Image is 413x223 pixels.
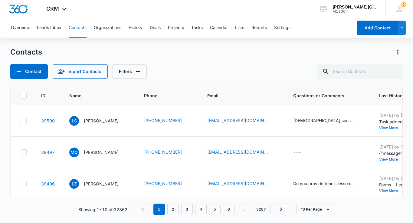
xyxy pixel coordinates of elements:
a: Next Page [273,204,289,215]
button: Overview [11,18,30,38]
a: Page 6 [223,204,234,215]
button: View More [379,189,402,193]
span: CRM [46,5,59,12]
div: Questions or Comments - 10yo son ~4.4 UTR - Select to Edit Field [293,117,365,125]
button: Filters [113,64,147,79]
a: Page 2 [167,204,179,215]
div: Name - Marvin Orozco - Select to Edit Field [69,148,129,157]
button: Reports [251,18,267,38]
a: [EMAIL_ADDRESS][DOMAIN_NAME] [207,180,268,187]
div: Email - laxmisundaresan@gmail.com - Select to Edit Field [207,117,279,125]
span: LS [69,116,79,126]
p: [PERSON_NAME] [84,118,119,124]
button: Add Contact [357,21,398,35]
span: Email [207,92,270,99]
button: History [129,18,143,38]
em: 1 [153,204,165,215]
a: [PHONE_NUMBER] [144,117,182,124]
button: Contacts [69,18,87,38]
button: View More [379,158,402,161]
button: Add Contact [10,64,48,79]
span: 89 [401,2,406,7]
span: Name [69,92,121,99]
div: account name [333,5,377,9]
button: Calendar [210,18,228,38]
button: Deals [150,18,161,38]
button: Settings [274,18,290,38]
a: Page 3 [181,204,193,215]
p: [PERSON_NAME] [84,149,119,155]
div: --- [293,149,301,156]
button: Lists [235,18,244,38]
button: Tasks [191,18,203,38]
a: [PHONE_NUMBER] [144,180,182,187]
span: Phone [144,92,184,99]
div: Email - susiezhao1012@gmail.com - Select to Edit Field [207,180,279,188]
a: Page 4 [195,204,207,215]
p: [PERSON_NAME] [84,181,119,187]
div: Name - Lingxi Zhao - Select to Edit Field [69,179,129,189]
button: Projects [168,18,184,38]
span: Questions or Comments [293,92,365,99]
p: Showing 1-10 of 32862 [78,206,127,213]
div: Phone - (336) 210-6778 - Select to Edit Field [144,180,193,188]
button: 10 Per Page [297,204,335,215]
div: Phone - (925) 360-7357 - Select to Edit Field [144,117,193,125]
button: Leads Inbox [37,18,61,38]
a: [PHONE_NUMBER] [144,149,182,155]
div: Email - mrorozco258@yahoo.com - Select to Edit Field [207,149,279,156]
div: Do you provide tennis lesson? Thanks! [293,180,354,187]
input: Search Contacts [317,64,403,79]
div: Questions or Comments - - Select to Edit Field [293,149,312,156]
div: notifications count [401,2,406,7]
a: Navigate to contact details page for Lakshmi Sundaresan [41,118,55,123]
span: LZ [69,179,79,189]
span: ID [41,92,46,99]
nav: Pagination [135,204,289,215]
a: Navigate to contact details page for Marvin Orozco [41,150,55,155]
div: [DEMOGRAPHIC_DATA] son ~4.4 UTR [293,117,354,124]
button: View More [379,126,402,130]
span: MO [69,148,79,157]
a: Page 5 [209,204,221,215]
div: Questions or Comments - Do you provide tennis lesson? Thanks! - Select to Edit Field [293,180,365,188]
button: Actions [393,47,403,57]
h1: Contacts [10,48,42,57]
button: Organizations [94,18,121,38]
a: [EMAIL_ADDRESS][DOMAIN_NAME] [207,117,268,124]
a: Navigate to contact details page for Lingxi Zhao [41,181,55,186]
div: Name - Lakshmi Sundaresan - Select to Edit Field [69,116,129,126]
button: Import Contacts [53,64,108,79]
a: [EMAIL_ADDRESS][DOMAIN_NAME] [207,149,268,155]
div: account id [333,9,377,14]
div: Phone - +1 (206) 778-6908 - Select to Edit Field [144,149,193,156]
a: Page 3287 [252,204,270,215]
